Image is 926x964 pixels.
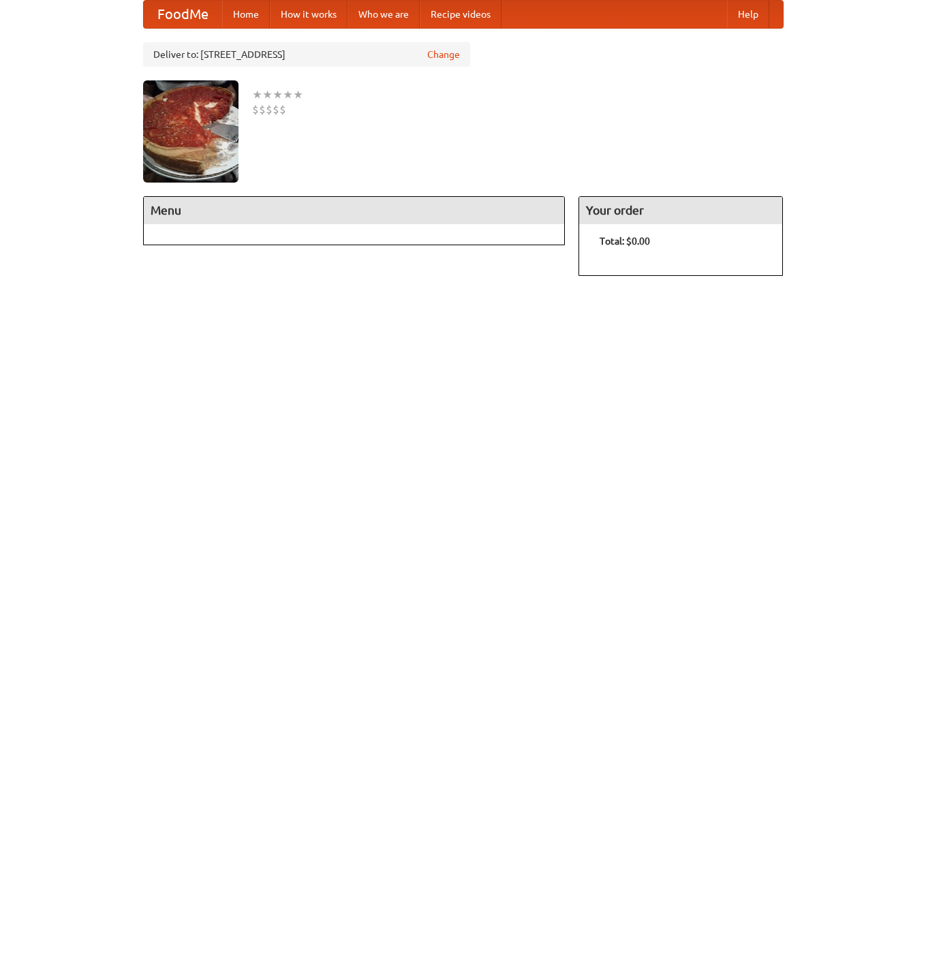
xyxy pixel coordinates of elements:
a: Help [727,1,769,28]
h4: Menu [144,197,565,224]
a: Who we are [348,1,420,28]
a: Home [222,1,270,28]
a: FoodMe [144,1,222,28]
a: How it works [270,1,348,28]
a: Change [427,48,460,61]
img: angular.jpg [143,80,238,183]
li: $ [259,102,266,117]
li: ★ [293,87,303,102]
li: ★ [283,87,293,102]
li: ★ [262,87,273,102]
li: $ [266,102,273,117]
a: Recipe videos [420,1,501,28]
li: ★ [273,87,283,102]
div: Deliver to: [STREET_ADDRESS] [143,42,470,67]
h4: Your order [579,197,782,224]
li: $ [273,102,279,117]
li: $ [279,102,286,117]
b: Total: $0.00 [600,236,650,247]
li: ★ [252,87,262,102]
li: $ [252,102,259,117]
